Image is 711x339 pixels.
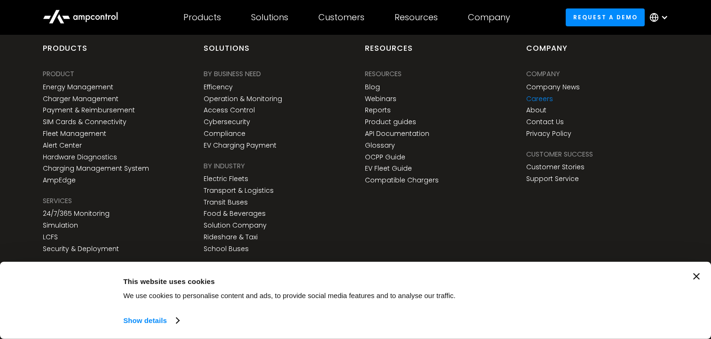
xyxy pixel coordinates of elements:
a: Product guides [365,118,416,126]
button: Okay [541,273,676,300]
a: Show details [123,314,179,328]
a: Cybersecurity [204,118,250,126]
a: Fleet Management [43,130,106,138]
a: Hardware Diagnostics [43,153,117,161]
div: PRODUCT [43,69,74,79]
div: Customers [318,12,364,23]
div: BY INDUSTRY [204,161,245,171]
a: SIM Cards & Connectivity [43,118,126,126]
a: Reports [365,106,391,114]
div: This website uses cookies [123,276,520,287]
a: Payment & Reimbursement [43,106,135,114]
a: Rideshare & Taxi [204,233,258,241]
a: Transit Buses [204,198,248,206]
a: Access Control [204,106,255,114]
div: Solutions [204,43,250,61]
div: Company [468,12,510,23]
div: Company [526,43,568,61]
a: Customer Stories [526,163,585,171]
a: EV Charging Payment [204,142,276,150]
div: Products [183,12,221,23]
a: Privacy Policy [526,130,571,138]
a: OCPP Guide [365,153,405,161]
a: Support Service [526,175,579,183]
a: Blog [365,83,380,91]
a: Compliance [204,130,245,138]
div: Solutions [251,12,288,23]
a: About [526,106,546,114]
a: Alert Center [43,142,82,150]
a: Efficency [204,83,233,91]
a: Contact Us [526,118,564,126]
a: AmpEdge [43,176,76,184]
div: Resources [395,12,438,23]
span: We use cookies to personalise content and ads, to provide social media features and to analyse ou... [123,292,456,300]
a: Simulation [43,221,78,229]
button: Close banner [693,273,700,280]
a: Solution Company [204,221,267,229]
a: Energy Management [43,83,113,91]
div: Customer success [526,149,593,159]
a: Security & Deployment [43,245,119,253]
div: products [43,43,87,61]
a: Glossary [365,142,395,150]
a: Webinars [365,95,396,103]
a: Compatible Chargers [365,176,439,184]
a: Operation & Monitoring [204,95,282,103]
a: LCFS [43,233,58,241]
a: EV Fleet Guide [365,165,412,173]
a: Careers [526,95,553,103]
a: 24/7/365 Monitoring [43,210,110,218]
a: Electric Fleets [204,175,248,183]
div: Resources [365,43,413,61]
div: SERVICES [43,196,72,206]
a: Company News [526,83,580,91]
a: Charger Management [43,95,118,103]
div: BY BUSINESS NEED [204,69,261,79]
a: API Documentation [365,130,429,138]
a: Charging Management System [43,165,149,173]
a: School Buses [204,245,249,253]
a: Request a demo [566,8,645,26]
a: Transport & Logistics [204,187,274,195]
a: Food & Beverages [204,210,266,218]
div: Company [526,69,560,79]
div: Resources [365,69,402,79]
